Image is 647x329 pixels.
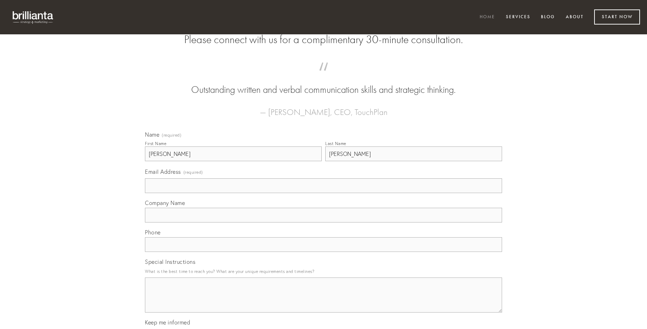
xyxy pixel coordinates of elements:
[145,33,502,46] h2: Please connect with us for a complimentary 30-minute consultation.
[325,141,346,146] div: Last Name
[594,9,640,25] a: Start Now
[183,167,203,177] span: (required)
[145,199,185,206] span: Company Name
[156,69,491,97] blockquote: Outstanding written and verbal communication skills and strategic thinking.
[145,141,166,146] div: First Name
[145,319,190,326] span: Keep me informed
[145,229,161,236] span: Phone
[145,168,181,175] span: Email Address
[145,131,159,138] span: Name
[156,97,491,119] figcaption: — [PERSON_NAME], CEO, TouchPlan
[162,133,181,137] span: (required)
[475,12,500,23] a: Home
[501,12,535,23] a: Services
[536,12,559,23] a: Blog
[156,69,491,83] span: “
[145,267,502,276] p: What is the best time to reach you? What are your unique requirements and timelines?
[7,7,60,27] img: brillianta - research, strategy, marketing
[561,12,588,23] a: About
[145,258,195,265] span: Special Instructions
